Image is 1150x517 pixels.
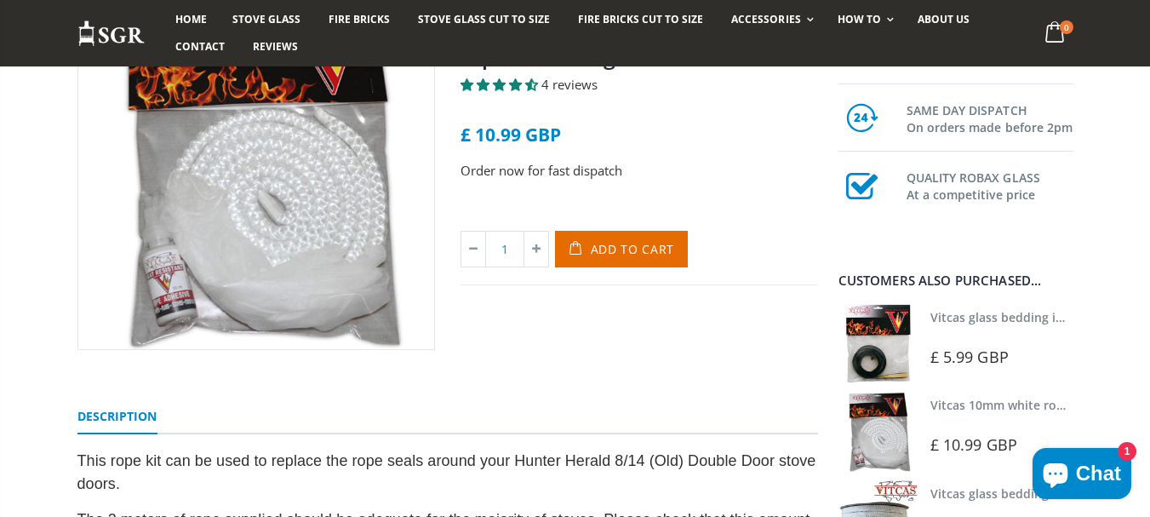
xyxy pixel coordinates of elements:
[565,6,716,33] a: Fire Bricks Cut To Size
[163,6,220,33] a: Home
[240,33,311,60] a: Reviews
[77,452,816,492] span: This rope kit can be used to replace the rope seals around your Hunter Herald 8/14 (Old) Double D...
[232,12,300,26] span: Stove Glass
[907,99,1073,136] h3: SAME DAY DISPATCH On orders made before 2pm
[555,231,689,267] button: Add to Cart
[461,161,818,181] p: Order now for fast dispatch
[905,6,982,33] a: About us
[1038,17,1073,50] a: 0
[77,400,157,434] a: Description
[1060,20,1073,34] span: 0
[220,6,313,33] a: Stove Glass
[907,166,1073,204] h3: QUALITY ROBAX GLASS At a competitive price
[163,33,237,60] a: Contact
[930,347,1009,367] span: £ 5.99 GBP
[175,39,225,54] span: Contact
[405,6,563,33] a: Stove Glass Cut To Size
[541,76,598,93] span: 4 reviews
[718,6,821,33] a: Accessories
[591,241,675,257] span: Add to Cart
[77,20,146,48] img: Stove Glass Replacement
[316,6,403,33] a: Fire Bricks
[418,12,550,26] span: Stove Glass Cut To Size
[578,12,703,26] span: Fire Bricks Cut To Size
[930,434,1017,455] span: £ 10.99 GBP
[838,304,918,383] img: Vitcas stove glass bedding in tape
[838,12,881,26] span: How To
[253,39,298,54] span: Reviews
[731,12,800,26] span: Accessories
[825,6,902,33] a: How To
[175,12,207,26] span: Home
[329,12,390,26] span: Fire Bricks
[461,76,541,93] span: 4.25 stars
[838,274,1073,287] div: Customers also purchased...
[461,123,561,146] span: £ 10.99 GBP
[918,12,970,26] span: About us
[838,392,918,471] img: Vitcas white rope, glue and gloves kit 10mm
[1027,448,1136,503] inbox-online-store-chat: Shopify online store chat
